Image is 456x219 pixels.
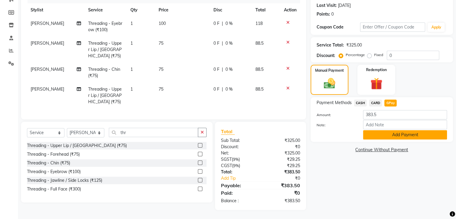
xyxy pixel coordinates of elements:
[27,3,85,17] th: Stylist
[222,40,223,46] span: |
[130,86,133,92] span: 1
[159,21,166,26] span: 100
[317,42,344,48] div: Service Total:
[354,100,367,106] span: CASH
[31,21,64,26] span: [PERSON_NAME]
[27,169,81,175] div: Threading - Eyebrow (₹100)
[261,189,305,196] div: ₹0
[216,175,268,181] a: Add Tip
[127,3,155,17] th: Qty
[317,24,360,30] div: Coupon Code
[222,66,223,73] span: |
[159,86,163,92] span: 75
[27,151,80,157] div: Threading - Forehead (₹75)
[369,100,382,106] span: CARD
[130,67,133,72] span: 1
[363,130,447,139] button: Add Payment
[213,86,219,92] span: 0 F
[216,156,261,163] div: ( )
[255,21,263,26] span: 118
[261,163,305,169] div: ₹29.25
[213,20,219,27] span: 0 F
[27,186,81,192] div: Threading - Full Face (₹300)
[363,110,447,119] input: Amount
[216,189,261,196] div: Paid:
[317,11,330,17] div: Points:
[216,198,261,204] div: Balance :
[31,40,64,46] span: [PERSON_NAME]
[255,86,264,92] span: 88.5
[31,67,64,72] span: [PERSON_NAME]
[85,3,127,17] th: Service
[360,22,425,32] input: Enter Offer / Coupon Code
[346,42,362,48] div: ₹325.00
[222,20,223,27] span: |
[261,156,305,163] div: ₹29.25
[280,3,300,17] th: Action
[261,182,305,189] div: ₹383.50
[225,86,233,92] span: 0 %
[346,52,365,58] label: Percentage
[261,198,305,204] div: ₹383.50
[331,11,334,17] div: 0
[312,147,452,153] a: Continue Without Payment
[268,175,304,181] div: ₹0
[255,67,264,72] span: 88.5
[88,86,122,104] span: Threading - Upper Lip / [GEOGRAPHIC_DATA] (₹75)
[312,112,359,118] label: Amount:
[317,52,335,59] div: Discount:
[261,169,305,175] div: ₹383.50
[159,67,163,72] span: 75
[109,128,198,137] input: Search or Scan
[221,157,232,162] span: SGST
[216,137,261,144] div: Sub Total:
[317,100,352,106] span: Payment Methods
[225,20,233,27] span: 0 %
[338,2,351,9] div: [DATE]
[366,67,387,73] label: Redemption
[221,128,235,135] span: Total
[261,150,305,156] div: ₹325.00
[31,86,64,92] span: [PERSON_NAME]
[216,144,261,150] div: Discount:
[216,182,261,189] div: Payable:
[255,40,264,46] span: 88.5
[317,2,337,9] div: Last Visit:
[27,160,70,166] div: Threading - Chin (₹75)
[216,163,261,169] div: ( )
[159,40,163,46] span: 75
[27,142,127,149] div: Threading - Upper Lip / [GEOGRAPHIC_DATA] (₹75)
[155,3,210,17] th: Price
[384,100,397,106] span: GPay
[221,163,232,168] span: CGST
[88,40,122,58] span: Threading - Upper Lip / [GEOGRAPHIC_DATA] (₹75)
[216,169,261,175] div: Total:
[210,3,252,17] th: Disc
[320,77,339,90] img: _cash.svg
[428,23,445,32] button: Apply
[252,3,280,17] th: Total
[261,137,305,144] div: ₹325.00
[225,66,233,73] span: 0 %
[27,177,102,184] div: Threading - Jawline / Side Locks (₹125)
[216,150,261,156] div: Net:
[88,67,120,78] span: Threading - Chin (₹75)
[130,21,133,26] span: 1
[213,66,219,73] span: 0 F
[367,76,386,91] img: _gift.svg
[213,40,219,46] span: 0 F
[233,163,239,168] span: 9%
[88,21,122,32] span: Threading - Eyebrow (₹100)
[312,122,359,128] label: Note:
[225,40,233,46] span: 0 %
[315,68,344,73] label: Manual Payment
[374,52,383,58] label: Fixed
[233,157,239,162] span: 9%
[130,40,133,46] span: 1
[222,86,223,92] span: |
[363,120,447,129] input: Add Note
[261,144,305,150] div: ₹0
